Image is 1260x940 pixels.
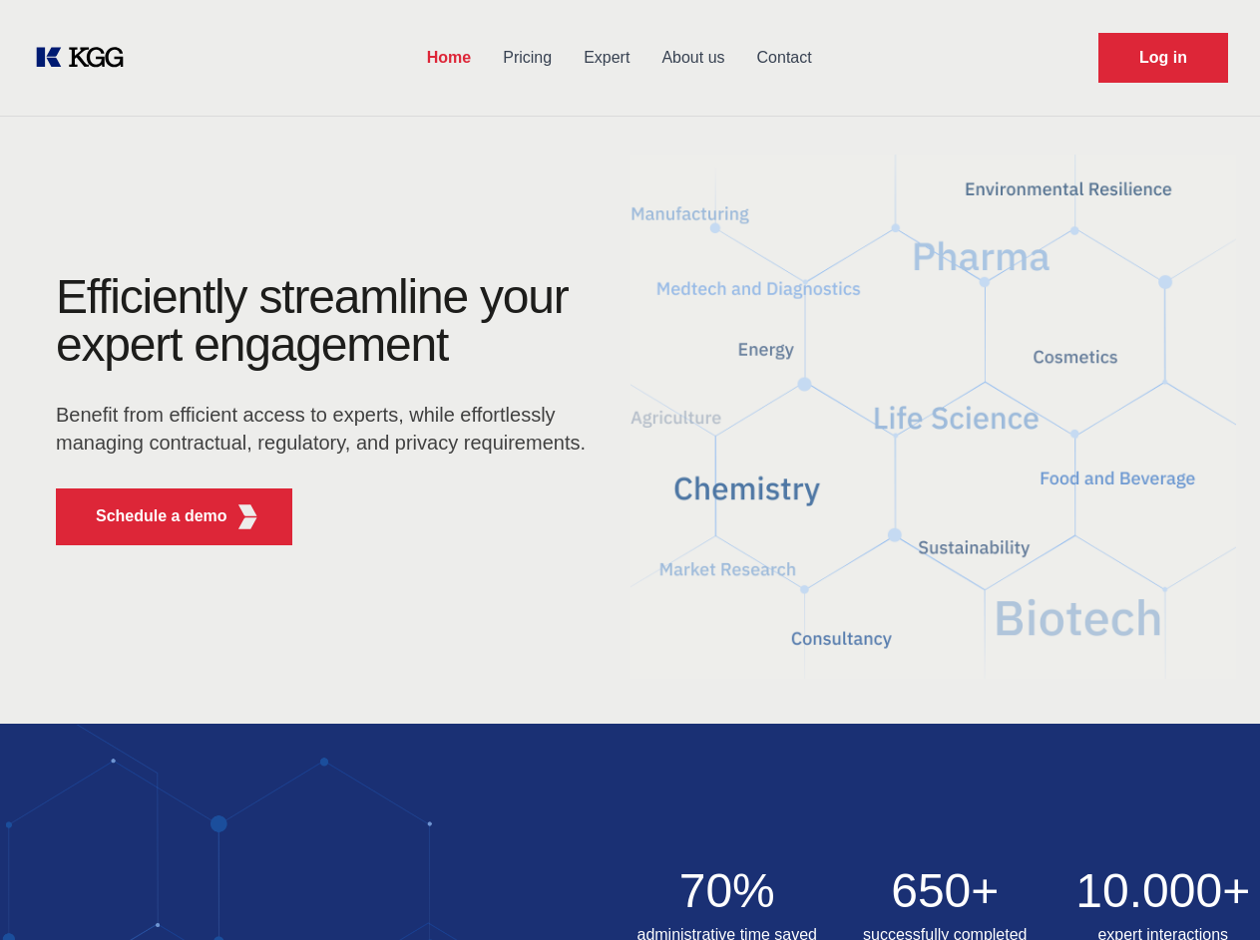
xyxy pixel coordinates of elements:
h2: 650+ [848,867,1043,915]
p: Benefit from efficient access to experts, while effortlessly managing contractual, regulatory, an... [56,401,599,457]
a: Home [411,32,487,84]
a: KOL Knowledge Platform: Talk to Key External Experts (KEE) [32,42,140,74]
a: Pricing [487,32,568,84]
button: Schedule a demoKGG Fifth Element RED [56,488,292,545]
a: Expert [568,32,645,84]
p: Schedule a demo [96,504,227,528]
a: About us [645,32,740,84]
h1: Efficiently streamline your expert engagement [56,273,599,369]
a: Request Demo [1098,33,1228,83]
a: Contact [741,32,828,84]
h2: 70% [630,867,825,915]
img: KGG Fifth Element RED [630,130,1237,704]
img: KGG Fifth Element RED [235,504,260,529]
